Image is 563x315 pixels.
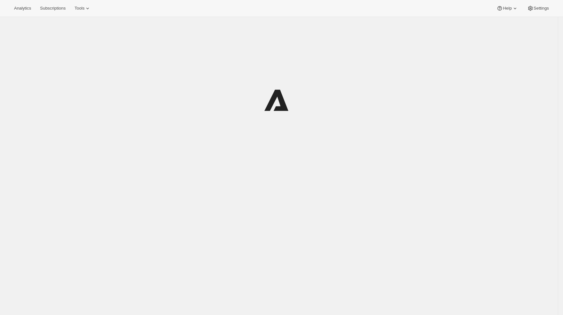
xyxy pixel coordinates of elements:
button: Subscriptions [36,4,69,13]
span: Subscriptions [40,6,66,11]
span: Tools [74,6,84,11]
span: Settings [534,6,549,11]
span: Analytics [14,6,31,11]
button: Analytics [10,4,35,13]
button: Help [493,4,522,13]
button: Settings [523,4,553,13]
span: Help [503,6,512,11]
button: Tools [71,4,95,13]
